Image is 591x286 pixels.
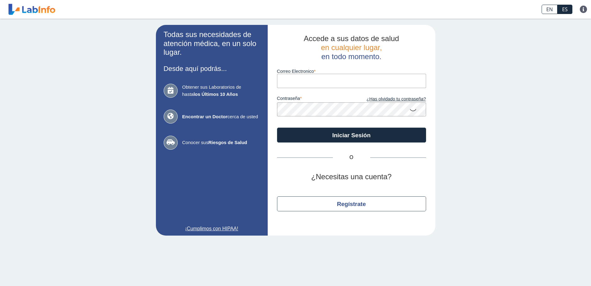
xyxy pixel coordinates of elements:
span: en todo momento. [321,52,381,61]
a: ¿Has olvidado tu contraseña? [352,96,426,103]
h2: ¿Necesitas una cuenta? [277,172,426,181]
b: Encontrar un Doctor [182,114,228,119]
a: ¡Cumplimos con HIPAA! [164,225,260,232]
b: los Últimos 10 Años [193,91,238,97]
span: Obtener sus Laboratorios de hasta [182,84,260,98]
span: Conocer sus [182,139,260,146]
h3: Desde aquí podrás... [164,65,260,73]
button: Iniciar Sesión [277,128,426,143]
h2: Todas sus necesidades de atención médica, en un solo lugar. [164,30,260,57]
button: Regístrate [277,196,426,211]
span: O [333,154,370,161]
span: Accede a sus datos de salud [304,34,399,43]
a: EN [542,5,557,14]
span: en cualquier lugar, [321,43,382,52]
label: Correo Electronico [277,69,426,74]
span: cerca de usted [182,113,260,120]
label: contraseña [277,96,352,103]
a: ES [557,5,572,14]
b: Riesgos de Salud [208,140,247,145]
